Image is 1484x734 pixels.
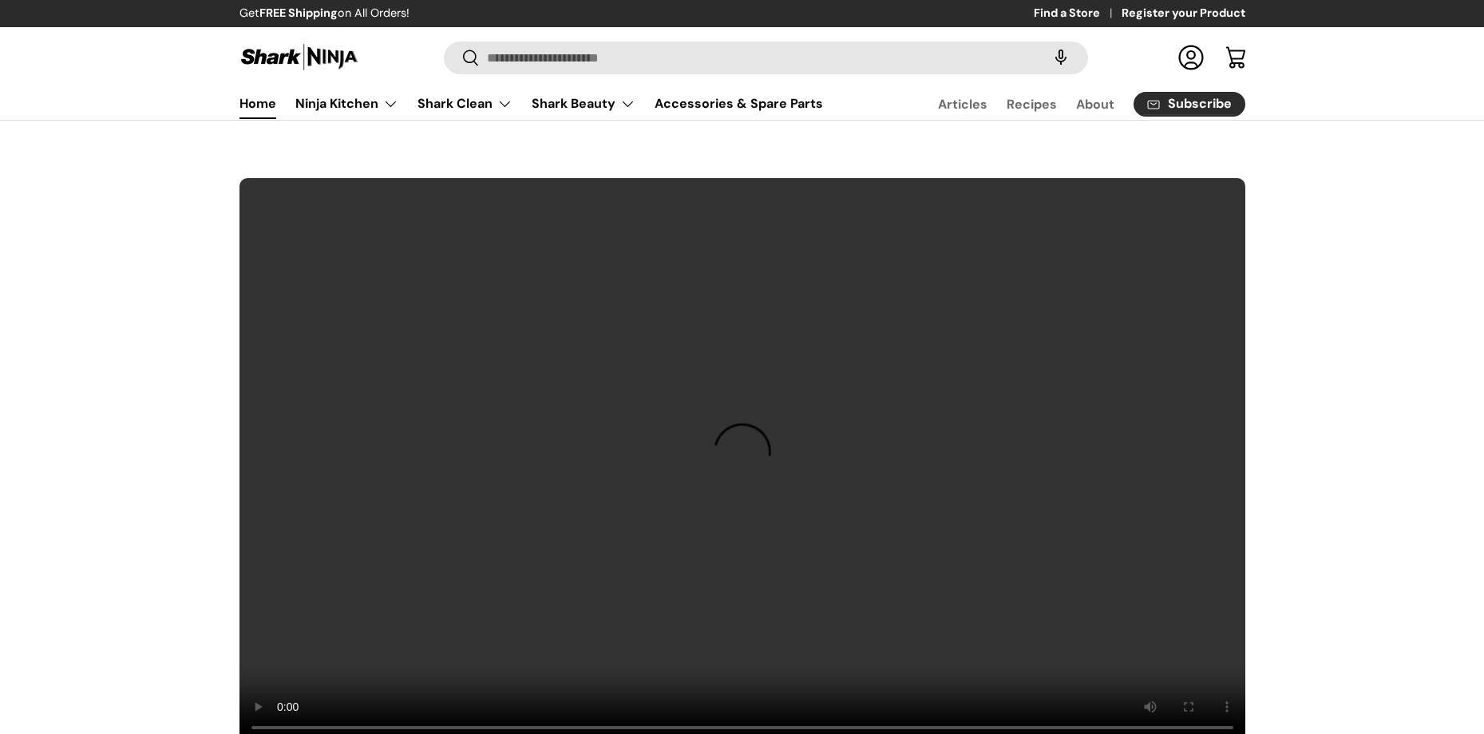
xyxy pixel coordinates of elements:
[1007,89,1057,120] a: Recipes
[1076,89,1114,120] a: About
[239,88,823,120] nav: Primary
[900,88,1245,120] nav: Secondary
[532,88,635,120] a: Shark Beauty
[417,88,512,120] a: Shark Clean
[286,88,408,120] summary: Ninja Kitchen
[1034,5,1122,22] a: Find a Store
[239,5,410,22] p: Get on All Orders!
[1134,92,1245,117] a: Subscribe
[522,88,645,120] summary: Shark Beauty
[408,88,522,120] summary: Shark Clean
[295,88,398,120] a: Ninja Kitchen
[259,6,338,20] strong: FREE Shipping
[1122,5,1245,22] a: Register your Product
[1035,40,1086,75] speech-search-button: Search by voice
[239,42,359,73] img: Shark Ninja Philippines
[1168,97,1232,110] span: Subscribe
[938,89,987,120] a: Articles
[239,88,276,119] a: Home
[655,88,823,119] a: Accessories & Spare Parts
